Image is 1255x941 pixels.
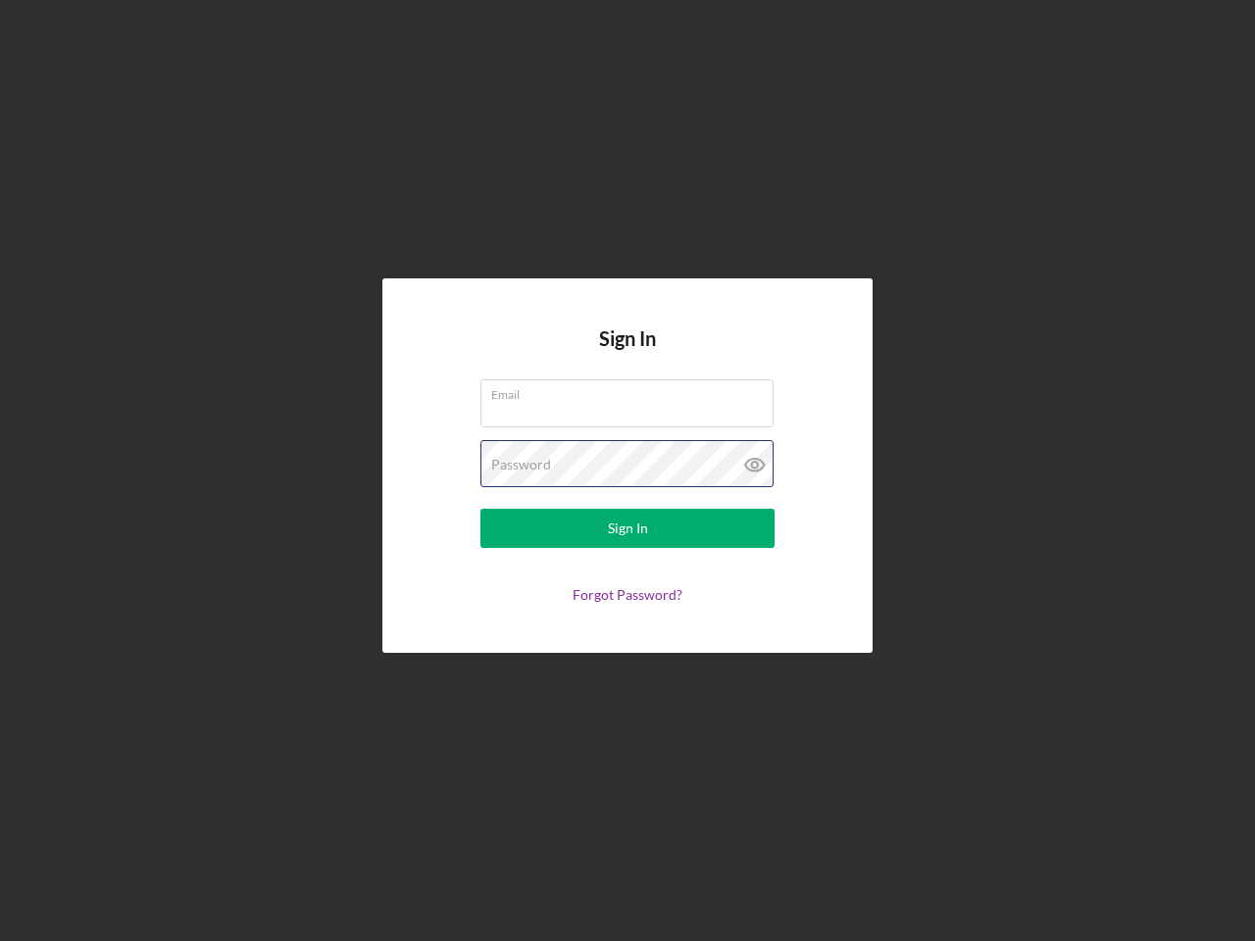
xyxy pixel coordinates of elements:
[491,380,774,402] label: Email
[491,457,551,472] label: Password
[608,509,648,548] div: Sign In
[573,586,682,603] a: Forgot Password?
[480,509,775,548] button: Sign In
[599,327,656,379] h4: Sign In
